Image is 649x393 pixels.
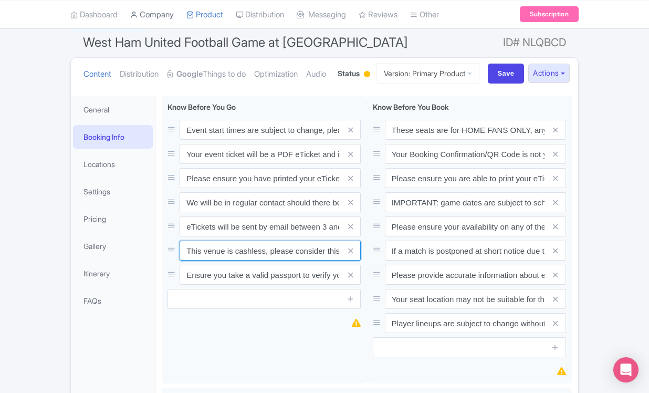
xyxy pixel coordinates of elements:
a: Locations [73,152,153,176]
a: FAQs [73,289,153,313]
span: Know Before You Go [168,102,236,111]
div: Building [362,67,372,83]
a: Gallery [73,234,153,258]
div: Open Intercom Messenger [613,357,638,382]
span: Status [338,68,360,79]
a: Content [83,58,111,91]
button: Actions [528,64,570,83]
a: Settings [73,180,153,203]
a: Distribution [120,58,159,91]
a: Subscription [520,6,579,22]
input: Save [488,64,525,84]
strong: Google [176,68,203,80]
a: Version: Primary Product [376,63,479,84]
span: ID# NLQBCD [503,32,566,53]
a: Pricing [73,207,153,231]
span: Know Before You Book [373,102,449,111]
a: Optimization [254,58,298,91]
a: General [73,98,153,121]
span: West Ham United Football Game at [GEOGRAPHIC_DATA] [83,35,408,50]
a: Audio [306,58,326,91]
a: Booking Info [73,125,153,149]
a: GoogleThings to do [167,58,246,91]
a: Itinerary [73,262,153,285]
